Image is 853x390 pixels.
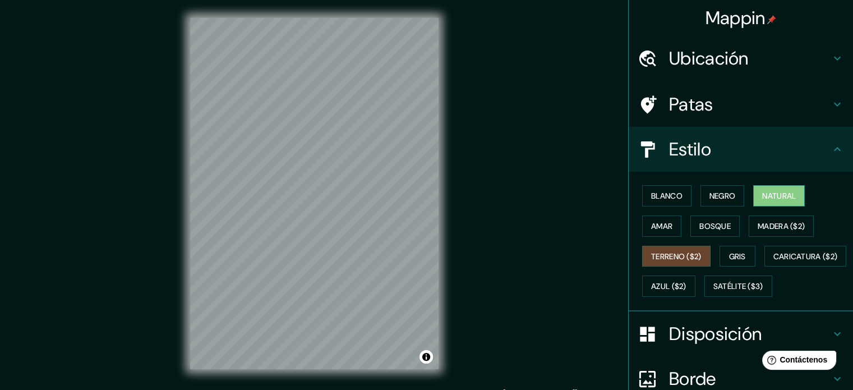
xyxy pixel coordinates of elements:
[706,6,766,30] font: Mappin
[419,350,433,364] button: Activar o desactivar atribución
[651,191,683,201] font: Blanco
[700,185,745,207] button: Negro
[651,282,686,292] font: Azul ($2)
[629,127,853,172] div: Estilo
[190,18,439,369] canvas: Mapa
[749,215,814,237] button: Madera ($2)
[629,311,853,356] div: Disposición
[729,251,746,261] font: Gris
[720,246,755,267] button: Gris
[762,191,796,201] font: Natural
[764,246,847,267] button: Caricatura ($2)
[709,191,736,201] font: Negro
[629,82,853,127] div: Patas
[767,15,776,24] img: pin-icon.png
[642,215,681,237] button: Amar
[758,221,805,231] font: Madera ($2)
[704,276,772,297] button: Satélite ($3)
[651,251,702,261] font: Terreno ($2)
[713,282,763,292] font: Satélite ($3)
[669,322,762,346] font: Disposición
[651,221,672,231] font: Amar
[669,93,713,116] font: Patas
[690,215,740,237] button: Bosque
[669,137,711,161] font: Estilo
[753,346,841,378] iframe: Lanzador de widgets de ayuda
[642,276,695,297] button: Azul ($2)
[629,36,853,81] div: Ubicación
[642,185,691,207] button: Blanco
[699,221,731,231] font: Bosque
[773,251,838,261] font: Caricatura ($2)
[753,185,805,207] button: Natural
[669,47,749,70] font: Ubicación
[642,246,711,267] button: Terreno ($2)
